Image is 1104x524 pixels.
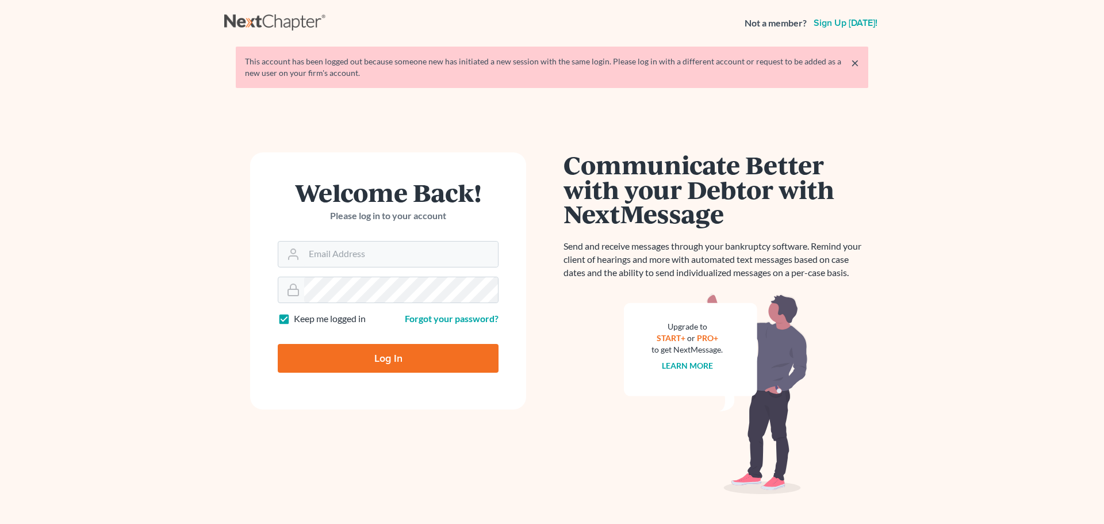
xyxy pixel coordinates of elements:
[294,312,366,326] label: Keep me logged in
[405,313,499,324] a: Forgot your password?
[662,361,713,370] a: Learn more
[278,344,499,373] input: Log In
[851,56,859,70] a: ×
[278,180,499,205] h1: Welcome Back!
[687,333,695,343] span: or
[651,321,723,332] div: Upgrade to
[811,18,880,28] a: Sign up [DATE]!
[697,333,718,343] a: PRO+
[278,209,499,223] p: Please log in to your account
[657,333,685,343] a: START+
[563,240,868,280] p: Send and receive messages through your bankruptcy software. Remind your client of hearings and mo...
[624,293,808,495] img: nextmessage_bg-59042aed3d76b12b5cd301f8e5b87938c9018125f34e5fa2b7a6b67550977c72.svg
[563,152,868,226] h1: Communicate Better with your Debtor with NextMessage
[304,242,498,267] input: Email Address
[745,17,807,30] strong: Not a member?
[651,344,723,355] div: to get NextMessage.
[245,56,859,79] div: This account has been logged out because someone new has initiated a new session with the same lo...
